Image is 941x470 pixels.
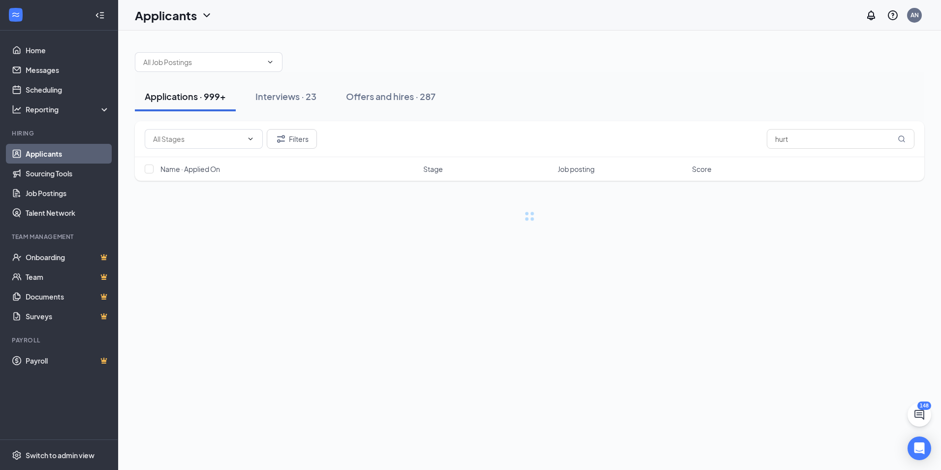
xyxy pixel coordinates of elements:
svg: Analysis [12,104,22,114]
div: Applications · 999+ [145,90,226,102]
div: Team Management [12,233,108,241]
svg: ChatActive [913,409,925,421]
div: Offers and hires · 287 [346,90,436,102]
div: Interviews · 23 [255,90,316,102]
a: Applicants [26,144,110,164]
a: OnboardingCrown [26,247,110,267]
button: Filter Filters [267,129,317,149]
svg: ChevronDown [266,58,274,66]
a: Talent Network [26,203,110,223]
div: Switch to admin view [26,450,94,460]
div: Open Intercom Messenger [908,436,931,460]
svg: Settings [12,450,22,460]
svg: Notifications [865,9,877,21]
svg: WorkstreamLogo [11,10,21,20]
a: PayrollCrown [26,351,110,370]
a: Scheduling [26,80,110,100]
h1: Applicants [135,7,197,24]
a: Messages [26,60,110,80]
input: Search in applications [767,129,914,149]
input: All Stages [153,134,243,144]
div: Reporting [26,104,110,114]
div: 148 [917,402,931,410]
input: All Job Postings [143,57,262,67]
div: Hiring [12,129,108,137]
a: Job Postings [26,183,110,203]
svg: QuestionInfo [887,9,899,21]
div: AN [910,11,919,19]
svg: Filter [275,133,287,145]
a: Sourcing Tools [26,164,110,183]
div: Payroll [12,336,108,344]
span: Name · Applied On [160,164,220,174]
a: TeamCrown [26,267,110,287]
span: Score [692,164,712,174]
svg: ChevronDown [247,135,254,143]
button: ChatActive [908,403,931,427]
span: Stage [423,164,443,174]
a: SurveysCrown [26,306,110,326]
svg: ChevronDown [201,9,213,21]
a: Home [26,40,110,60]
svg: Collapse [95,10,105,20]
a: DocumentsCrown [26,287,110,306]
span: Job posting [558,164,595,174]
svg: MagnifyingGlass [898,135,906,143]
